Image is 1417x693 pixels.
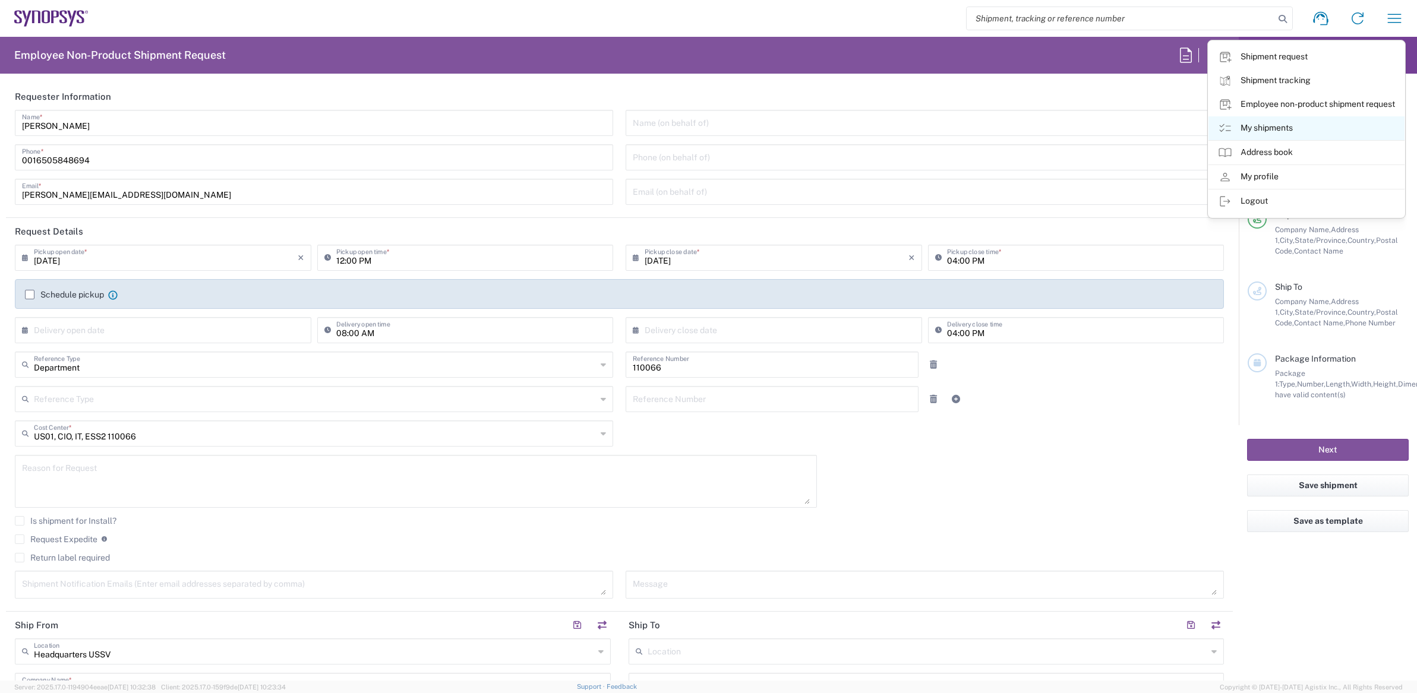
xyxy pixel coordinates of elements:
span: City, [1280,236,1295,245]
h2: Ship From [15,619,58,631]
span: Phone Number [1345,318,1396,327]
a: Shipment tracking [1208,69,1405,93]
h2: Ship To [629,619,660,631]
span: Client: 2025.17.0-159f9de [161,683,286,691]
span: Contact Name, [1294,318,1345,327]
label: Is shipment for Install? [15,516,116,526]
a: Support [577,683,607,690]
span: Number, [1297,379,1326,388]
span: Server: 2025.17.0-1194904eeae [14,683,156,691]
span: Company Name, [1275,297,1331,306]
span: Length, [1326,379,1351,388]
i: × [908,248,915,267]
a: My profile [1208,165,1405,189]
label: Schedule pickup [25,290,104,299]
a: Add Reference [948,391,964,407]
span: Company Name, [1275,225,1331,234]
span: [DATE] 10:23:34 [238,683,286,691]
label: Request Expedite [15,534,97,544]
a: Remove Reference [925,356,942,373]
span: Height, [1373,379,1398,388]
span: Package 1: [1275,369,1305,388]
span: Copyright © [DATE]-[DATE] Agistix Inc., All Rights Reserved [1220,682,1403,692]
label: Return label required [15,553,110,562]
span: Country, [1347,236,1376,245]
span: Package Information [1275,354,1356,363]
button: Save shipment [1247,474,1409,496]
button: Save as template [1247,510,1409,532]
span: Contact Name [1294,246,1343,255]
input: Shipment, tracking or reference number [967,7,1274,30]
span: City, [1280,308,1295,317]
i: × [298,248,304,267]
button: Next [1247,439,1409,461]
h2: Employee Non-Product Shipment Request [14,48,226,62]
span: [DATE] 10:32:38 [108,683,156,691]
h2: Request Details [15,226,83,238]
a: Address book [1208,141,1405,164]
span: Width, [1351,379,1373,388]
span: Ship To [1275,282,1302,292]
a: Shipment request [1208,45,1405,69]
span: Type, [1279,379,1297,388]
span: State/Province, [1295,236,1347,245]
a: Employee non-product shipment request [1208,93,1405,116]
span: Country, [1347,308,1376,317]
a: My shipments [1208,116,1405,140]
a: Remove Reference [925,391,942,407]
h2: Requester Information [15,91,111,103]
a: Logout [1208,189,1405,213]
span: State/Province, [1295,308,1347,317]
a: Feedback [607,683,637,690]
